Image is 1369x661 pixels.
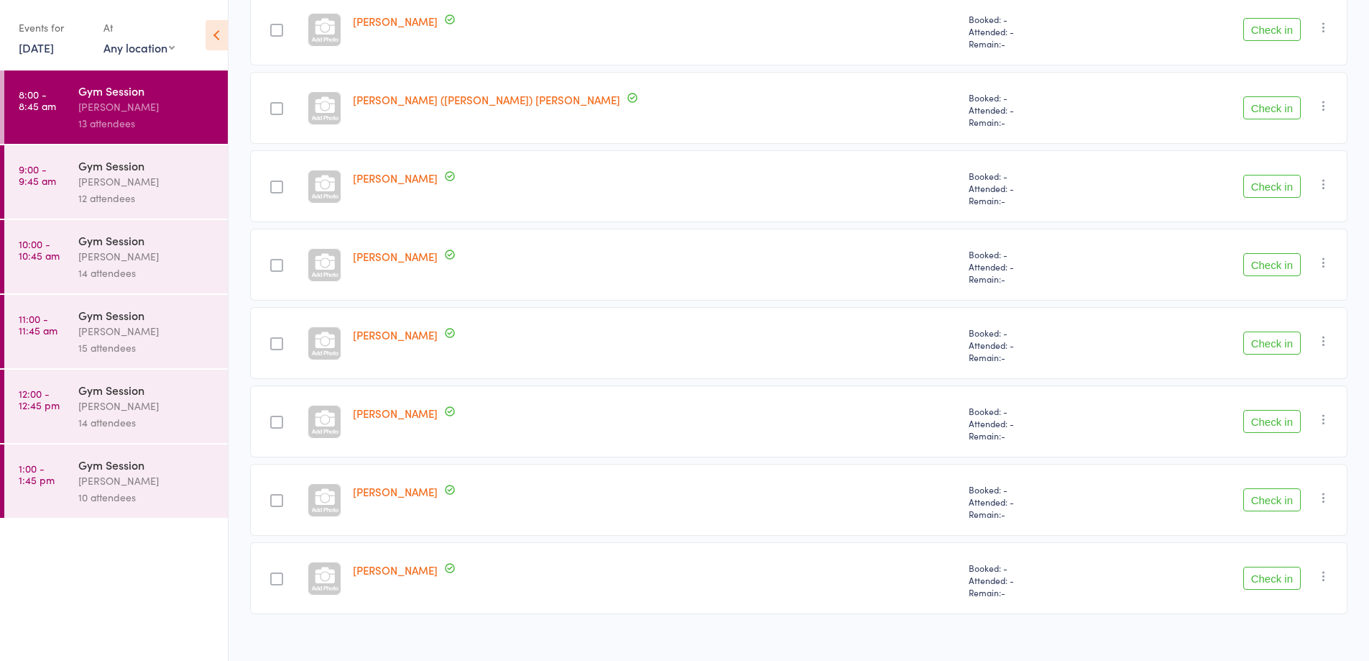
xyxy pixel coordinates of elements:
a: 12:00 -12:45 pmGym Session[PERSON_NAME]14 attendees [4,370,228,443]
span: Booked: - [969,91,1113,104]
a: 8:00 -8:45 amGym Session[PERSON_NAME]13 attendees [4,70,228,144]
div: 14 attendees [78,414,216,431]
div: [PERSON_NAME] [78,398,216,414]
span: Attended: - [969,182,1113,194]
span: Attended: - [969,574,1113,586]
div: Events for [19,16,89,40]
span: Booked: - [969,483,1113,496]
button: Check in [1243,410,1301,433]
div: Gym Session [78,457,216,473]
div: 13 attendees [78,115,216,132]
a: [PERSON_NAME] [353,406,438,421]
span: Attended: - [969,25,1113,37]
span: Attended: - [969,260,1113,273]
span: Remain: [969,508,1113,520]
div: [PERSON_NAME] [78,99,216,115]
div: [PERSON_NAME] [78,473,216,489]
div: Gym Session [78,382,216,398]
span: Remain: [969,351,1113,363]
time: 11:00 - 11:45 am [19,313,57,336]
a: [PERSON_NAME] [353,170,438,186]
span: - [1001,429,1005,442]
a: [DATE] [19,40,54,55]
a: [PERSON_NAME] [353,249,438,264]
span: Booked: - [969,248,1113,260]
button: Check in [1243,488,1301,511]
span: Remain: [969,586,1113,598]
time: 8:00 - 8:45 am [19,88,56,111]
span: - [1001,116,1005,128]
a: 10:00 -10:45 amGym Session[PERSON_NAME]14 attendees [4,220,228,293]
span: Remain: [969,194,1113,206]
span: Remain: [969,116,1113,128]
button: Check in [1243,567,1301,590]
a: 9:00 -9:45 amGym Session[PERSON_NAME]12 attendees [4,145,228,219]
a: [PERSON_NAME] [353,327,438,342]
a: [PERSON_NAME] [353,14,438,29]
span: - [1001,37,1005,50]
span: - [1001,508,1005,520]
time: 12:00 - 12:45 pm [19,388,60,411]
span: - [1001,273,1005,285]
time: 9:00 - 9:45 am [19,163,56,186]
a: 11:00 -11:45 amGym Session[PERSON_NAME]15 attendees [4,295,228,368]
span: Remain: [969,429,1113,442]
button: Check in [1243,96,1301,119]
div: 14 attendees [78,265,216,281]
span: Booked: - [969,562,1113,574]
a: [PERSON_NAME] ([PERSON_NAME]) [PERSON_NAME] [353,92,620,107]
span: - [1001,586,1005,598]
span: Booked: - [969,13,1113,25]
div: [PERSON_NAME] [78,248,216,265]
div: Gym Session [78,307,216,323]
button: Check in [1243,175,1301,198]
span: Remain: [969,37,1113,50]
button: Check in [1243,332,1301,355]
div: [PERSON_NAME] [78,173,216,190]
span: Booked: - [969,327,1113,339]
span: Remain: [969,273,1113,285]
div: Gym Session [78,83,216,99]
a: 1:00 -1:45 pmGym Session[PERSON_NAME]10 attendees [4,445,228,518]
button: Check in [1243,18,1301,41]
div: At [103,16,175,40]
span: - [1001,194,1005,206]
time: 1:00 - 1:45 pm [19,462,55,486]
div: Gym Session [78,158,216,173]
span: Attended: - [969,417,1113,429]
span: Booked: - [969,170,1113,182]
div: Any location [103,40,175,55]
div: 15 attendees [78,339,216,356]
span: Attended: - [969,496,1113,508]
div: 10 attendees [78,489,216,506]
span: Attended: - [969,104,1113,116]
div: 12 attendees [78,190,216,206]
span: Booked: - [969,405,1113,417]
span: Attended: - [969,339,1113,351]
a: [PERSON_NAME] [353,562,438,578]
div: [PERSON_NAME] [78,323,216,339]
div: Gym Session [78,232,216,248]
time: 10:00 - 10:45 am [19,238,60,261]
a: [PERSON_NAME] [353,484,438,499]
span: - [1001,351,1005,363]
button: Check in [1243,253,1301,276]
